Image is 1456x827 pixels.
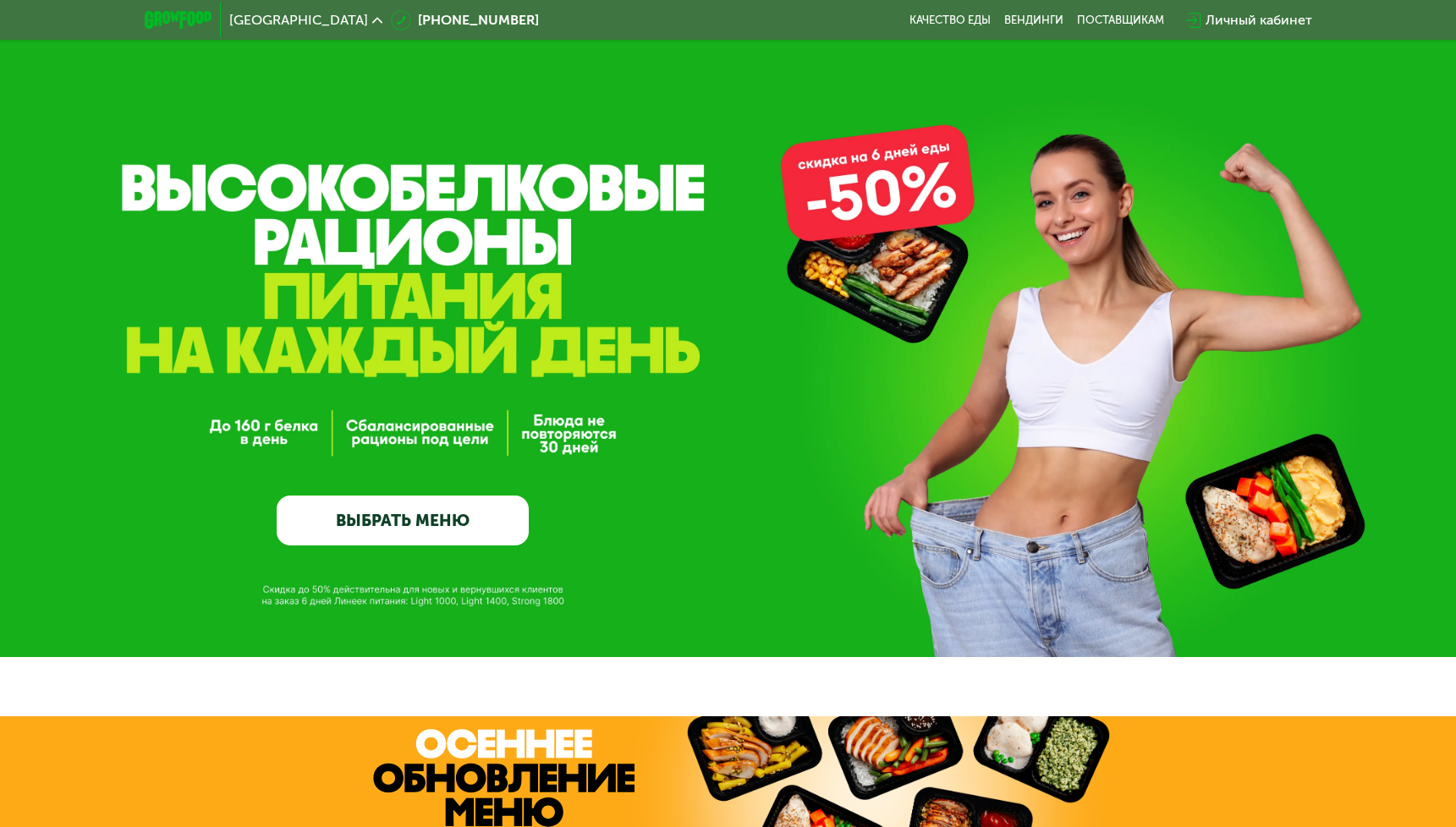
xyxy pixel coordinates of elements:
a: [PHONE_NUMBER] [391,10,539,30]
a: Вендинги [1004,14,1063,27]
span: [GEOGRAPHIC_DATA] [229,14,368,27]
a: Качество еды [909,14,991,27]
div: Личный кабинет [1206,10,1312,30]
a: ВЫБРАТЬ МЕНЮ [277,496,529,546]
div: поставщикам [1077,14,1164,27]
